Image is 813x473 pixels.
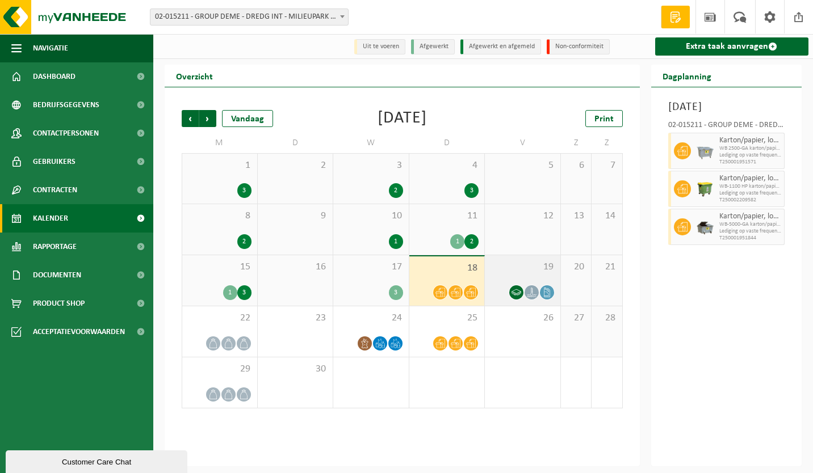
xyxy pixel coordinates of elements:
span: 24 [339,312,403,324]
div: 2 [389,183,403,198]
span: 20 [567,261,585,273]
img: WB-5000-GAL-GY-01 [697,218,714,235]
iframe: chat widget [6,448,190,473]
div: 3 [237,285,252,300]
li: Uit te voeren [354,39,405,54]
div: 3 [389,285,403,300]
span: 2 [263,159,328,172]
span: Lediging op vaste frequentie [719,228,782,235]
span: Dashboard [33,62,76,91]
li: Afgewerkt [411,39,455,54]
td: Z [592,133,622,153]
span: 11 [415,210,479,222]
img: WB-1100-HPE-GN-50 [697,180,714,197]
span: 02-015211 - GROUP DEME - DREDG INT - MILIEUPARK - ZWIJNDRECHT [150,9,348,25]
li: Non-conformiteit [547,39,610,54]
span: 19 [491,261,555,273]
h2: Overzicht [165,65,224,87]
span: Documenten [33,261,81,289]
span: 13 [567,210,585,222]
span: 29 [188,363,252,375]
span: Gebruikers [33,147,76,176]
span: Kalender [33,204,68,233]
span: 30 [263,363,328,375]
span: 21 [597,261,616,273]
span: 23 [263,312,328,324]
a: Print [585,110,623,127]
li: Afgewerkt en afgemeld [460,39,541,54]
span: 22 [188,312,252,324]
span: 28 [597,312,616,324]
span: 1 [188,159,252,172]
span: Karton/papier, los (bedrijven) [719,212,782,221]
div: [DATE] [378,110,427,127]
span: Acceptatievoorwaarden [33,318,125,346]
td: Z [561,133,592,153]
div: 1 [223,285,237,300]
span: 16 [263,261,328,273]
div: 1 [389,234,403,249]
span: WB-5000-GA karton/papier, los (bedrijven) [719,221,782,228]
span: T250002209582 [719,197,782,204]
td: V [485,133,561,153]
div: Vandaag [222,110,273,127]
td: W [333,133,409,153]
span: 02-015211 - GROUP DEME - DREDG INT - MILIEUPARK - ZWIJNDRECHT [150,9,349,26]
span: 27 [567,312,585,324]
span: 10 [339,210,403,222]
span: 9 [263,210,328,222]
span: 25 [415,312,479,324]
span: 17 [339,261,403,273]
div: 3 [464,183,479,198]
span: Print [594,115,614,124]
div: 02-015211 - GROUP DEME - DREDG INT - MILIEUPARK - ZWIJNDRECHT [668,121,785,133]
span: Product Shop [33,289,85,318]
span: T250001951571 [719,159,782,166]
span: 26 [491,312,555,324]
span: 7 [597,159,616,172]
span: 5 [491,159,555,172]
span: Lediging op vaste frequentie [719,190,782,197]
span: 12 [491,210,555,222]
span: Karton/papier, los (bedrijven) [719,136,782,145]
td: D [258,133,334,153]
span: Bedrijfsgegevens [33,91,99,119]
span: Karton/papier, los (bedrijven) [719,174,782,183]
h3: [DATE] [668,99,785,116]
h2: Dagplanning [651,65,723,87]
span: 18 [415,262,479,274]
span: 15 [188,261,252,273]
td: M [182,133,258,153]
div: 1 [450,234,464,249]
span: 8 [188,210,252,222]
span: WB-1100 HP karton/papier, los (bedrijven) [719,183,782,190]
span: Contactpersonen [33,119,99,147]
span: Rapportage [33,233,77,261]
span: Navigatie [33,34,68,62]
span: Vorige [182,110,199,127]
span: T250001951844 [719,235,782,242]
span: 4 [415,159,479,172]
span: Contracten [33,176,77,204]
span: Volgende [199,110,216,127]
span: Lediging op vaste frequentie [719,152,782,159]
span: 6 [567,159,585,172]
img: WB-2500-GAL-GY-01 [697,142,714,159]
span: 3 [339,159,403,172]
div: 2 [464,234,479,249]
div: 3 [237,183,252,198]
td: D [409,133,485,153]
span: 14 [597,210,616,222]
div: 2 [237,234,252,249]
a: Extra taak aanvragen [655,37,809,56]
span: WB 2500-GA karton/papier, los [719,145,782,152]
